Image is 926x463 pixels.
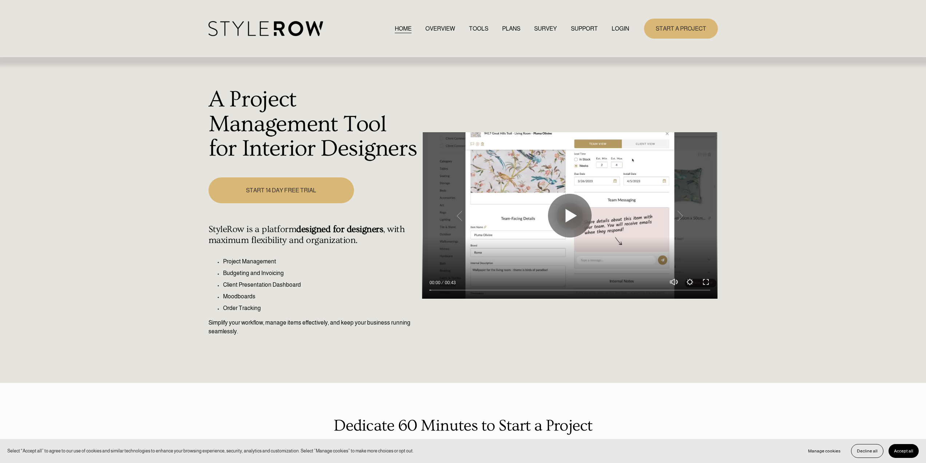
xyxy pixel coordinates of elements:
[223,280,418,289] p: Client Presentation Dashboard
[223,269,418,278] p: Budgeting and Invoicing
[425,24,455,34] a: OVERVIEW
[612,24,629,34] a: LOGIN
[803,444,846,458] button: Manage cookies
[857,448,878,454] span: Decline all
[442,279,457,286] div: Duration
[208,87,418,161] h1: A Project Management Tool for Interior Designers
[534,24,557,34] a: SURVEY
[502,24,520,34] a: PLANS
[208,318,418,336] p: Simplify your workflow, manage items effectively, and keep your business running seamlessly.
[548,194,592,238] button: Play
[223,292,418,301] p: Moodboards
[223,304,418,313] p: Order Tracking
[429,287,710,293] input: Seek
[208,21,323,36] img: StyleRow
[429,279,442,286] div: Current time
[571,24,598,33] span: SUPPORT
[208,224,418,246] h4: StyleRow is a platform , with maximum flexibility and organization.
[889,444,919,458] button: Accept all
[208,177,354,203] a: START 14 DAY FREE TRIAL
[808,448,840,454] span: Manage cookies
[469,24,488,34] a: TOOLS
[851,444,883,458] button: Decline all
[296,224,383,235] strong: designed for designers
[644,19,718,39] a: START A PROJECT
[7,447,414,454] p: Select “Accept all” to agree to our use of cookies and similar technologies to enhance your brows...
[223,257,418,266] p: Project Management
[208,413,718,438] p: Dedicate 60 Minutes to Start a Project
[395,24,412,34] a: HOME
[571,24,598,34] a: folder dropdown
[894,448,913,454] span: Accept all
